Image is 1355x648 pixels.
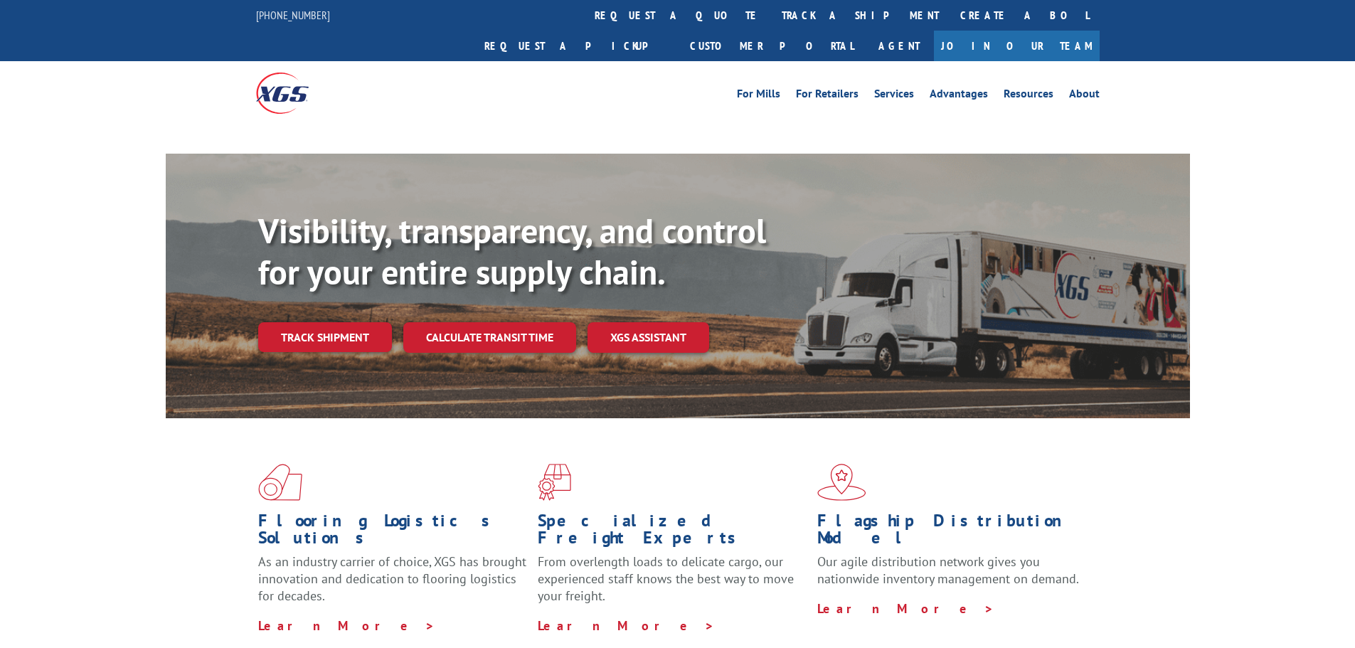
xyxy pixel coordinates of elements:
[737,88,780,104] a: For Mills
[1004,88,1053,104] a: Resources
[538,617,715,634] a: Learn More >
[874,88,914,104] a: Services
[588,322,709,353] a: XGS ASSISTANT
[258,322,392,352] a: Track shipment
[256,8,330,22] a: [PHONE_NUMBER]
[258,512,527,553] h1: Flooring Logistics Solutions
[817,464,866,501] img: xgs-icon-flagship-distribution-model-red
[934,31,1100,61] a: Join Our Team
[258,208,766,294] b: Visibility, transparency, and control for your entire supply chain.
[930,88,988,104] a: Advantages
[538,512,807,553] h1: Specialized Freight Experts
[817,512,1086,553] h1: Flagship Distribution Model
[403,322,576,353] a: Calculate transit time
[817,600,994,617] a: Learn More >
[258,464,302,501] img: xgs-icon-total-supply-chain-intelligence-red
[817,553,1079,587] span: Our agile distribution network gives you nationwide inventory management on demand.
[679,31,864,61] a: Customer Portal
[796,88,859,104] a: For Retailers
[258,553,526,604] span: As an industry carrier of choice, XGS has brought innovation and dedication to flooring logistics...
[864,31,934,61] a: Agent
[258,617,435,634] a: Learn More >
[474,31,679,61] a: Request a pickup
[538,553,807,617] p: From overlength loads to delicate cargo, our experienced staff knows the best way to move your fr...
[1069,88,1100,104] a: About
[538,464,571,501] img: xgs-icon-focused-on-flooring-red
